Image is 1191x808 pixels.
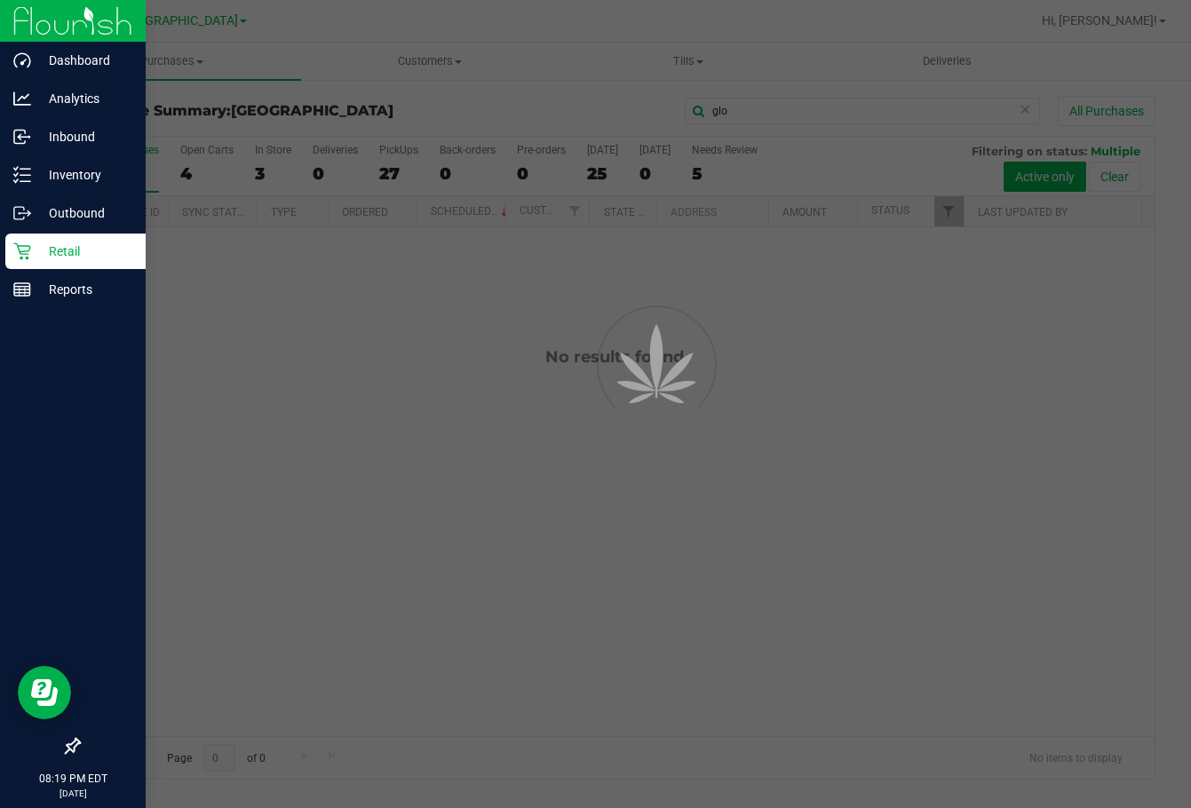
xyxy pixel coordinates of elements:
p: Inbound [31,126,138,147]
iframe: Resource center [18,666,71,719]
inline-svg: Inbound [13,128,31,146]
inline-svg: Inventory [13,166,31,184]
inline-svg: Retail [13,242,31,260]
p: 08:19 PM EDT [8,771,138,787]
inline-svg: Dashboard [13,51,31,69]
inline-svg: Reports [13,281,31,298]
inline-svg: Analytics [13,90,31,107]
p: Outbound [31,202,138,224]
p: Reports [31,279,138,300]
p: Inventory [31,164,138,186]
p: Retail [31,241,138,262]
p: [DATE] [8,787,138,800]
p: Analytics [31,88,138,109]
inline-svg: Outbound [13,204,31,222]
p: Dashboard [31,50,138,71]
